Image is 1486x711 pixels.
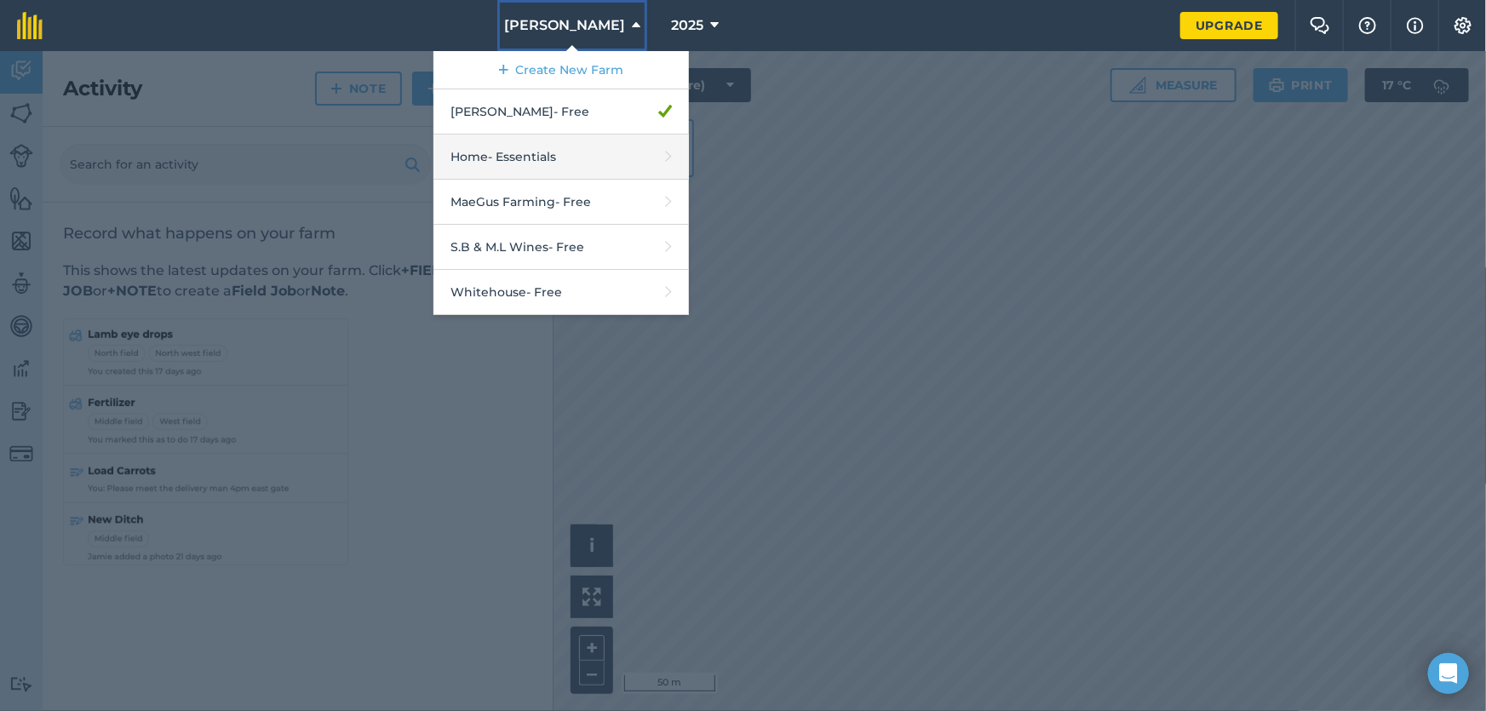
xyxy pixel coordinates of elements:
[433,180,689,225] a: MaeGus Farming- Free
[433,225,689,270] a: S.B & M.L Wines- Free
[671,15,703,36] span: 2025
[504,15,625,36] span: [PERSON_NAME]
[1453,17,1473,34] img: A cog icon
[433,89,689,135] a: [PERSON_NAME]- Free
[433,135,689,180] a: Home- Essentials
[17,12,43,39] img: fieldmargin Logo
[1428,653,1469,694] div: Open Intercom Messenger
[1407,15,1424,36] img: svg+xml;base64,PHN2ZyB4bWxucz0iaHR0cDovL3d3dy53My5vcmcvMjAwMC9zdmciIHdpZHRoPSIxNyIgaGVpZ2h0PSIxNy...
[1180,12,1278,39] a: Upgrade
[433,270,689,315] a: Whitehouse- Free
[433,51,689,89] a: Create New Farm
[1310,17,1330,34] img: Two speech bubbles overlapping with the left bubble in the forefront
[1357,17,1378,34] img: A question mark icon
